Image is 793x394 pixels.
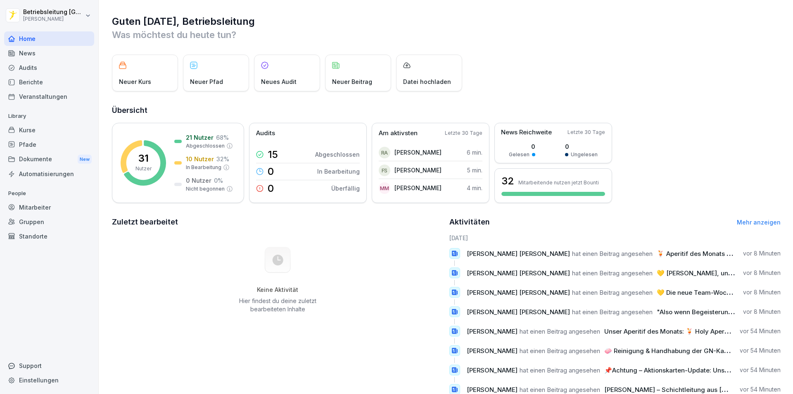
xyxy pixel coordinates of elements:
p: 4 min. [467,184,482,192]
span: [PERSON_NAME] [PERSON_NAME] [467,289,570,296]
a: Berichte [4,75,94,89]
p: Nutzer [135,165,152,172]
p: Datei hochladen [403,77,451,86]
p: 0 [565,142,598,151]
p: vor 54 Minuten [740,385,781,394]
p: Betriebsleitung [GEOGRAPHIC_DATA] [23,9,83,16]
span: hat einen Beitrag angesehen [520,366,600,374]
p: vor 8 Minuten [743,249,781,258]
a: Pfade [4,137,94,152]
p: 31 [138,153,149,163]
a: News [4,46,94,60]
span: hat einen Beitrag angesehen [572,308,653,316]
p: Hier findest du deine zuletzt bearbeiteten Inhalte [236,297,319,313]
span: hat einen Beitrag angesehen [572,269,653,277]
h2: Zuletzt bearbeitet [112,216,444,228]
p: In Bearbeitung [186,164,221,171]
p: 6 min. [467,148,482,157]
p: Mitarbeitende nutzen jetzt Bounti [518,179,599,186]
p: [PERSON_NAME] [394,166,442,174]
p: Am aktivsten [379,129,418,138]
span: [PERSON_NAME] [467,366,518,374]
h2: Aktivitäten [449,216,490,228]
a: Audits [4,60,94,75]
p: vor 8 Minuten [743,308,781,316]
p: vor 54 Minuten [740,366,781,374]
a: Mitarbeiter [4,200,94,215]
a: DokumenteNew [4,152,94,167]
span: [PERSON_NAME] [PERSON_NAME] [467,269,570,277]
span: hat einen Beitrag angesehen [572,250,653,258]
span: [PERSON_NAME] [PERSON_NAME] [467,250,570,258]
p: Was möchtest du heute tun? [112,28,781,41]
a: Einstellungen [4,373,94,387]
a: Automatisierungen [4,167,94,181]
span: hat einen Beitrag angesehen [520,347,600,355]
a: Veranstaltungen [4,89,94,104]
div: New [78,155,92,164]
p: News Reichweite [501,128,552,137]
p: 0 [509,142,535,151]
p: People [4,187,94,200]
h5: Keine Aktivität [236,286,319,294]
p: 15 [268,150,278,160]
p: Ungelesen [571,151,598,158]
p: Überfällig [331,184,360,193]
p: Neuer Pfad [190,77,223,86]
p: Letzte 30 Tage [445,129,482,137]
a: Kurse [4,123,94,137]
a: Mehr anzeigen [737,219,781,226]
p: 32 % [216,155,229,163]
a: Gruppen [4,215,94,229]
p: Abgeschlossen [186,142,225,150]
p: vor 8 Minuten [743,269,781,277]
p: vor 54 Minuten [740,327,781,335]
p: Gelesen [509,151,529,158]
h6: [DATE] [449,234,781,242]
span: hat einen Beitrag angesehen [520,386,600,394]
p: 5 min. [467,166,482,174]
p: [PERSON_NAME] [394,184,442,192]
p: 0 % [214,176,223,185]
p: vor 54 Minuten [740,346,781,355]
span: [PERSON_NAME] [467,386,518,394]
a: Home [4,31,94,46]
span: [PERSON_NAME] [PERSON_NAME] [467,308,570,316]
p: 0 [268,167,274,177]
p: 68 % [216,133,229,142]
p: 21 Nutzer [186,133,214,142]
h3: 32 [501,174,514,188]
p: [PERSON_NAME] [23,16,83,22]
p: 0 [268,184,274,193]
a: Standorte [4,229,94,244]
h1: Guten [DATE], Betriebsleitung [112,15,781,28]
div: RA [379,147,390,158]
div: Dokumente [4,152,94,167]
p: 10 Nutzer [186,155,214,163]
span: hat einen Beitrag angesehen [520,327,600,335]
div: Support [4,358,94,373]
p: Library [4,110,94,123]
p: [PERSON_NAME] [394,148,442,157]
p: Audits [256,129,275,138]
p: Nicht begonnen [186,185,225,193]
span: [PERSON_NAME] [467,327,518,335]
div: MM [379,182,390,194]
span: [PERSON_NAME] [467,347,518,355]
p: Letzte 30 Tage [567,129,605,136]
div: FS [379,165,390,176]
p: 0 Nutzer [186,176,211,185]
p: Neues Audit [261,77,297,86]
span: hat einen Beitrag angesehen [572,289,653,296]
